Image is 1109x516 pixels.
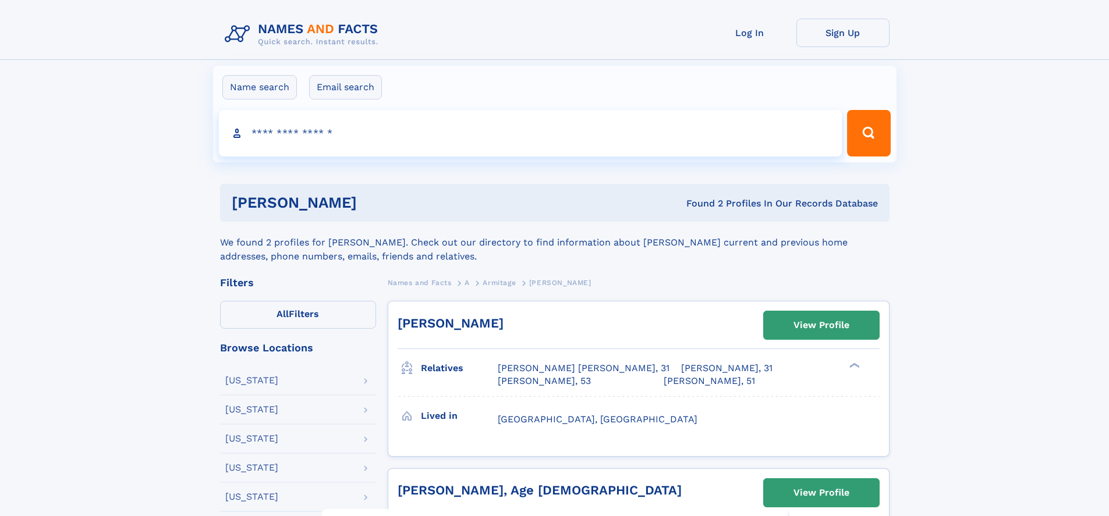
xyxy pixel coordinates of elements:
a: View Profile [764,311,879,339]
a: Names and Facts [388,275,452,290]
a: [PERSON_NAME] [PERSON_NAME], 31 [498,362,669,375]
span: All [277,308,289,319]
div: [US_STATE] [225,434,278,443]
h3: Lived in [421,406,498,426]
a: [PERSON_NAME], 31 [681,362,773,375]
a: Armitage [483,275,516,290]
a: [PERSON_NAME] [398,316,504,330]
span: [PERSON_NAME] [529,279,591,287]
div: Browse Locations [220,343,376,353]
div: [US_STATE] [225,492,278,501]
span: A [465,279,470,287]
div: [US_STATE] [225,405,278,414]
a: [PERSON_NAME], 53 [498,375,591,387]
span: [GEOGRAPHIC_DATA], [GEOGRAPHIC_DATA] [498,414,697,425]
div: We found 2 profiles for [PERSON_NAME]. Check out our directory to find information about [PERSON_... [220,222,890,264]
h1: [PERSON_NAME] [232,195,522,210]
span: Armitage [483,279,516,287]
label: Filters [220,301,376,329]
a: [PERSON_NAME], Age [DEMOGRAPHIC_DATA] [398,483,682,497]
a: Log In [703,19,796,47]
label: Name search [222,75,297,99]
h3: Relatives [421,358,498,378]
a: View Profile [764,479,879,507]
div: Filters [220,277,376,288]
a: Sign Up [796,19,890,47]
label: Email search [309,75,382,99]
input: search input [219,110,842,156]
div: [US_STATE] [225,376,278,385]
img: Logo Names and Facts [220,19,388,50]
div: View Profile [793,312,849,339]
a: [PERSON_NAME], 51 [664,375,755,387]
button: Search Button [847,110,890,156]
div: Found 2 Profiles In Our Records Database [522,197,878,210]
a: A [465,275,470,290]
div: ❯ [846,362,860,369]
div: View Profile [793,479,849,506]
div: [US_STATE] [225,463,278,472]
